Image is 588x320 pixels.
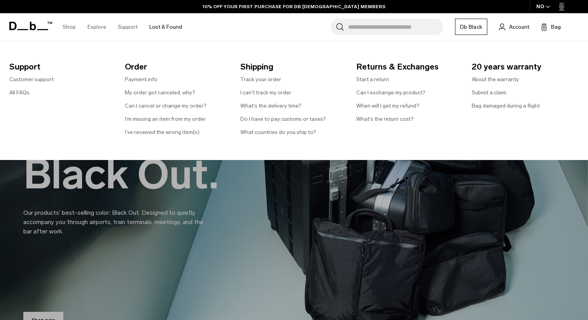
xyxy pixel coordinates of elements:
[9,89,30,97] a: All FAQs
[472,102,540,110] a: Bag damaged during a flight
[240,115,326,123] a: Do I have to pay customs or taxes?
[356,102,419,110] a: When will I get my refund?
[240,102,301,110] a: What's the delivery time?
[9,61,112,73] span: Support
[356,61,459,73] span: Returns & Exchanges
[356,89,425,97] a: Can I exchange my product?
[125,102,206,110] a: Can I cancel or change my order?
[472,61,575,73] span: 20 years warranty
[455,19,487,35] a: Db Black
[240,75,281,83] a: Track your order
[499,22,529,31] a: Account
[125,128,199,136] a: I've received the wrong item(s)
[356,75,389,83] a: Start a return
[9,75,54,83] a: Customer support
[240,89,291,97] a: I can't track my order
[63,13,76,41] a: Shop
[57,13,188,41] nav: Main Navigation
[472,75,519,83] a: About the warranty
[509,23,529,31] span: Account
[356,115,414,123] a: What's the return cost?
[472,89,506,97] a: Submit a claim
[125,75,157,83] a: Payment info
[125,89,195,97] a: My order got canceled, why?
[551,23,561,31] span: Bag
[240,128,316,136] a: What countries do you ship to?
[240,61,343,73] span: Shipping
[125,61,228,73] span: Order
[125,115,206,123] a: I'm missing an item from my order
[118,13,138,41] a: Support
[203,3,385,10] a: 10% OFF YOUR FIRST PURCHASE FOR DB [DEMOGRAPHIC_DATA] MEMBERS
[541,22,561,31] button: Bag
[87,13,106,41] a: Explore
[149,13,182,41] a: Lost & Found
